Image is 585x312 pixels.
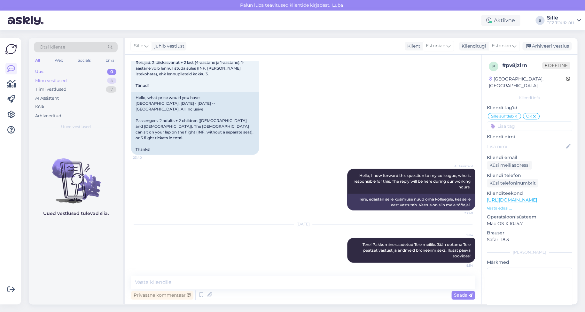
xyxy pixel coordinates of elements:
div: 4 [107,78,116,84]
span: Luba [330,2,345,8]
div: Kõik [35,104,44,110]
div: Klient [405,43,420,49]
div: TEZ TOUR OÜ [547,20,574,26]
p: Brauser [487,230,572,236]
img: No chats [29,147,123,204]
div: Uus [35,69,43,75]
span: Estonian [426,42,445,49]
div: Web [53,56,65,65]
span: Saada [454,292,472,298]
div: AI Assistent [35,95,59,102]
div: All [34,56,41,65]
p: Kliendi tag'id [487,104,572,111]
span: Tere! Pakkumine saadetud Teie meilile. Jään ootama Teie peatset vastust ja andmeid broneerimiseks... [363,242,472,258]
div: Aktiivne [481,15,520,26]
p: Kliendi telefon [487,172,572,179]
div: Arhiveeritud [35,113,61,119]
div: [PERSON_NAME] [487,249,572,255]
p: Mac OS X 10.15.7 [487,220,572,227]
input: Lisa tag [487,121,572,131]
div: [DATE] [131,221,475,227]
img: Askly Logo [5,43,17,55]
div: Klienditugi [459,43,486,49]
p: Vaata edasi ... [487,205,572,211]
span: Offline [542,62,570,69]
span: Otsi kliente [40,44,65,50]
span: Tervist, mis hinnaga oleks teil: [GEOGRAPHIC_DATA], [DATE] - [DATE] -- [GEOGRAPHIC_DATA], All Inc... [136,37,244,88]
span: Sille [449,233,473,238]
span: 23:40 [449,211,473,216]
div: Socials [76,56,92,65]
div: juhib vestlust [152,43,184,49]
div: Tere, edastan selle küsimuse nüüd oma kolleegile, kes selle eest vastutab. Vastus on siin meie tö... [347,194,475,210]
a: SilleTEZ TOUR OÜ [547,15,581,26]
div: 0 [107,69,116,75]
p: Märkmed [487,259,572,266]
div: Tiimi vestlused [35,86,66,93]
span: Sille suhtleb [491,114,514,118]
span: 23:40 [133,155,157,160]
div: Hello, what price would you have: [GEOGRAPHIC_DATA], [DATE] - [DATE] -- [GEOGRAPHIC_DATA], All In... [131,92,259,155]
span: OK [526,114,532,118]
div: Minu vestlused [35,78,67,84]
p: Kliendi nimi [487,133,572,140]
span: Estonian [492,42,511,49]
div: Arhiveeri vestlus [522,42,572,50]
span: Sille [134,42,143,49]
span: 9:54 [449,263,473,268]
p: Operatsioonisüsteem [487,214,572,220]
div: S [535,16,544,25]
div: Email [104,56,118,65]
div: Küsi telefoninumbrit [487,179,538,187]
span: Uued vestlused [61,124,91,130]
span: p [492,64,495,69]
div: Sille [547,15,574,20]
input: Lisa nimi [487,143,565,150]
div: [GEOGRAPHIC_DATA], [GEOGRAPHIC_DATA] [489,76,566,89]
span: Hello, I now forward this question to my colleague, who is responsible for this. The reply will b... [354,173,472,189]
div: Küsi meiliaadressi [487,161,532,170]
p: Kliendi email [487,154,572,161]
span: AI Assistent [449,164,473,169]
a: [URL][DOMAIN_NAME] [487,197,537,203]
div: Kliendi info [487,95,572,101]
p: Safari 18.3 [487,236,572,243]
div: 17 [106,86,116,93]
div: # pv8jzlrn [502,62,542,69]
p: Uued vestlused tulevad siia. [43,210,109,217]
div: Privaatne kommentaar [131,291,193,300]
p: Klienditeekond [487,190,572,197]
